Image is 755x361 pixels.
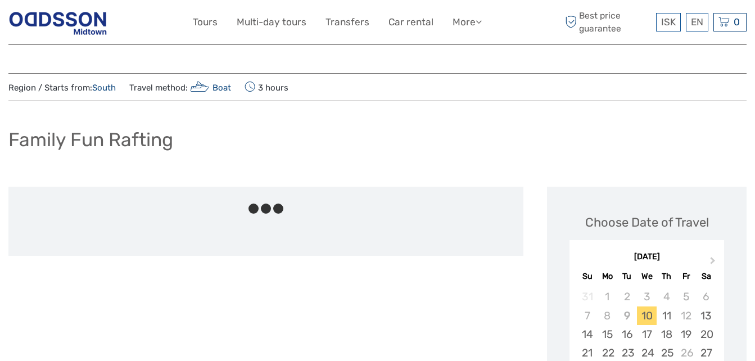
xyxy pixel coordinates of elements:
button: Next Month [705,254,723,272]
div: Sa [696,269,716,284]
div: Choose Tuesday, September 16th, 2025 [617,325,637,344]
a: Car rental [388,14,433,30]
img: Reykjavik Residence [8,8,107,36]
div: [DATE] [569,251,724,263]
div: Choose Friday, September 19th, 2025 [676,325,696,344]
div: Choose Saturday, September 13th, 2025 [696,306,716,325]
div: Not available Saturday, September 6th, 2025 [696,287,716,306]
a: South [92,83,116,93]
div: Su [577,269,597,284]
a: More [453,14,482,30]
div: Mo [598,269,617,284]
div: Choose Sunday, September 14th, 2025 [577,325,597,344]
h1: Family Fun Rafting [8,128,173,151]
span: Travel method: [129,79,231,95]
div: Not available Sunday, September 7th, 2025 [577,306,597,325]
a: Tours [193,14,218,30]
div: Not available Tuesday, September 2nd, 2025 [617,287,637,306]
span: 0 [732,16,742,28]
div: Choose Thursday, September 11th, 2025 [657,306,676,325]
a: Boat [188,83,231,93]
div: Choose Thursday, September 18th, 2025 [657,325,676,344]
a: Transfers [325,14,369,30]
div: Choose Saturday, September 20th, 2025 [696,325,716,344]
div: Not available Friday, September 12th, 2025 [676,306,696,325]
div: Tu [617,269,637,284]
div: Choose Monday, September 15th, 2025 [598,325,617,344]
div: Not available Wednesday, September 3rd, 2025 [637,287,657,306]
span: 3 hours [245,79,288,95]
div: We [637,269,657,284]
div: Choose Date of Travel [585,214,709,231]
div: Not available Sunday, August 31st, 2025 [577,287,597,306]
div: Fr [676,269,696,284]
div: Not available Monday, September 1st, 2025 [598,287,617,306]
a: Multi-day tours [237,14,306,30]
div: Not available Friday, September 5th, 2025 [676,287,696,306]
div: Choose Wednesday, September 10th, 2025 [637,306,657,325]
div: Th [657,269,676,284]
div: Not available Monday, September 8th, 2025 [598,306,617,325]
span: Best price guarantee [562,10,653,34]
span: ISK [661,16,676,28]
span: Region / Starts from: [8,82,116,94]
div: Not available Tuesday, September 9th, 2025 [617,306,637,325]
div: Choose Wednesday, September 17th, 2025 [637,325,657,344]
div: EN [686,13,708,31]
div: Not available Thursday, September 4th, 2025 [657,287,676,306]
